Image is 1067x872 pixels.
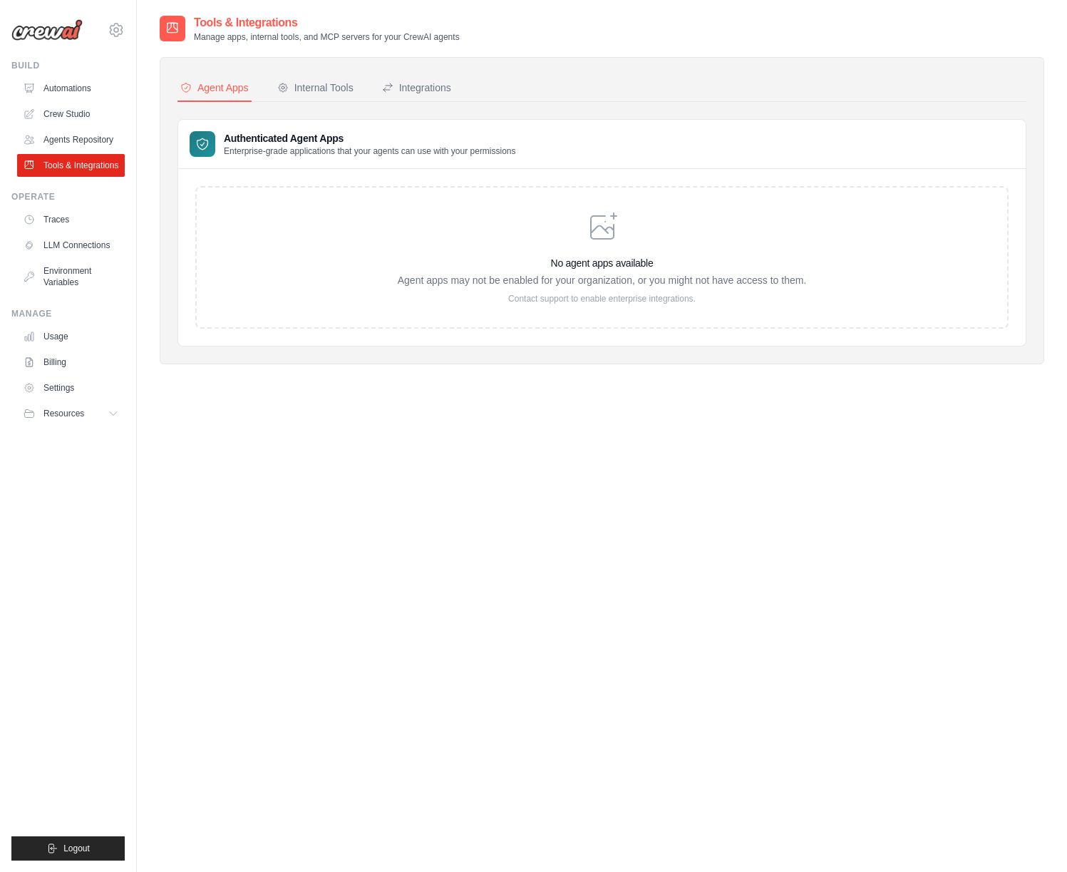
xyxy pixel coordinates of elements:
[11,308,125,319] div: Manage
[17,376,125,399] a: Settings
[63,843,90,854] span: Logout
[17,234,125,257] a: LLM Connections
[379,75,454,102] button: Integrations
[17,154,125,177] a: Tools & Integrations
[17,208,125,231] a: Traces
[11,60,125,71] div: Build
[398,256,807,270] h3: No agent apps available
[180,81,249,95] div: Agent Apps
[382,81,451,95] div: Integrations
[17,325,125,348] a: Usage
[11,191,125,202] div: Operate
[11,19,83,41] img: Logo
[17,260,125,294] a: Environment Variables
[398,293,807,304] p: Contact support to enable enterprise integrations.
[11,836,125,861] button: Logout
[194,14,460,31] h2: Tools & Integrations
[17,103,125,125] a: Crew Studio
[398,273,807,287] p: Agent apps may not be enabled for your organization, or you might not have access to them.
[43,408,84,419] span: Resources
[277,81,354,95] div: Internal Tools
[224,131,516,145] h3: Authenticated Agent Apps
[17,351,125,374] a: Billing
[194,31,460,43] p: Manage apps, internal tools, and MCP servers for your CrewAI agents
[17,402,125,425] button: Resources
[224,145,516,157] p: Enterprise-grade applications that your agents can use with your permissions
[17,77,125,100] a: Automations
[274,75,356,102] button: Internal Tools
[17,128,125,151] a: Agents Repository
[177,75,252,102] button: Agent Apps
